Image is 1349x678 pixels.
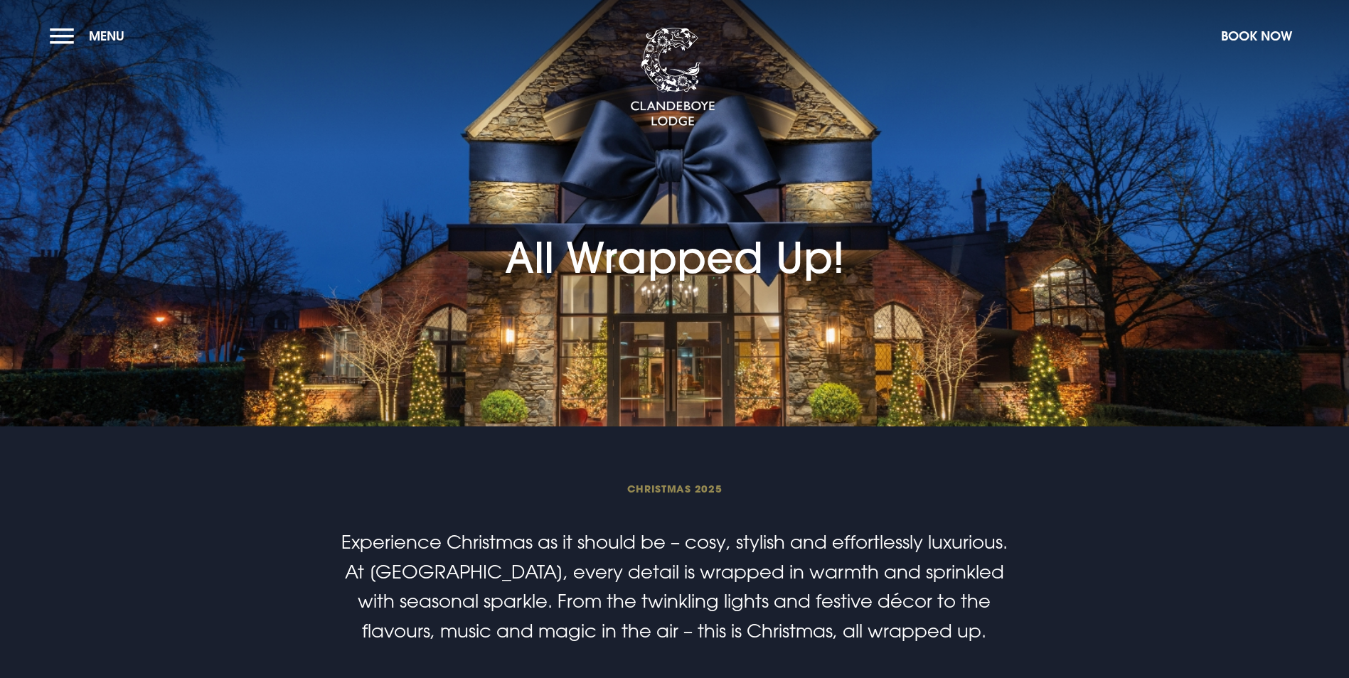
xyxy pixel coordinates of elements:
[1214,21,1299,51] button: Book Now
[336,482,1013,495] span: Christmas 2025
[630,28,715,127] img: Clandeboye Lodge
[50,21,132,51] button: Menu
[89,28,124,44] span: Menu
[505,151,845,283] h1: All Wrapped Up!
[336,527,1013,645] p: Experience Christmas as it should be – cosy, stylish and effortlessly luxurious. At [GEOGRAPHIC_D...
